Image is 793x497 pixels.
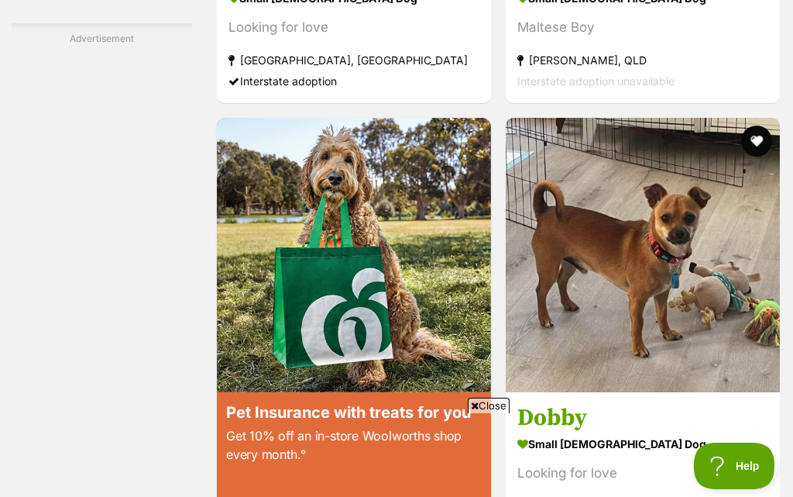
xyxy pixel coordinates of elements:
[506,118,780,392] img: Dobby - Chihuahua Dog
[694,443,778,489] iframe: Help Scout Beacon - Open
[468,398,510,413] span: Close
[228,17,479,38] div: Looking for love
[517,404,768,433] h3: Dobby
[517,74,675,88] span: Interstate adoption unavailable
[517,17,768,38] div: Maltese Boy
[517,50,768,71] strong: [PERSON_NAME], QLD
[228,50,479,71] strong: [GEOGRAPHIC_DATA], [GEOGRAPHIC_DATA]
[228,71,479,91] div: Interstate adoption
[741,126,772,157] button: favourite
[115,419,678,489] iframe: Advertisement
